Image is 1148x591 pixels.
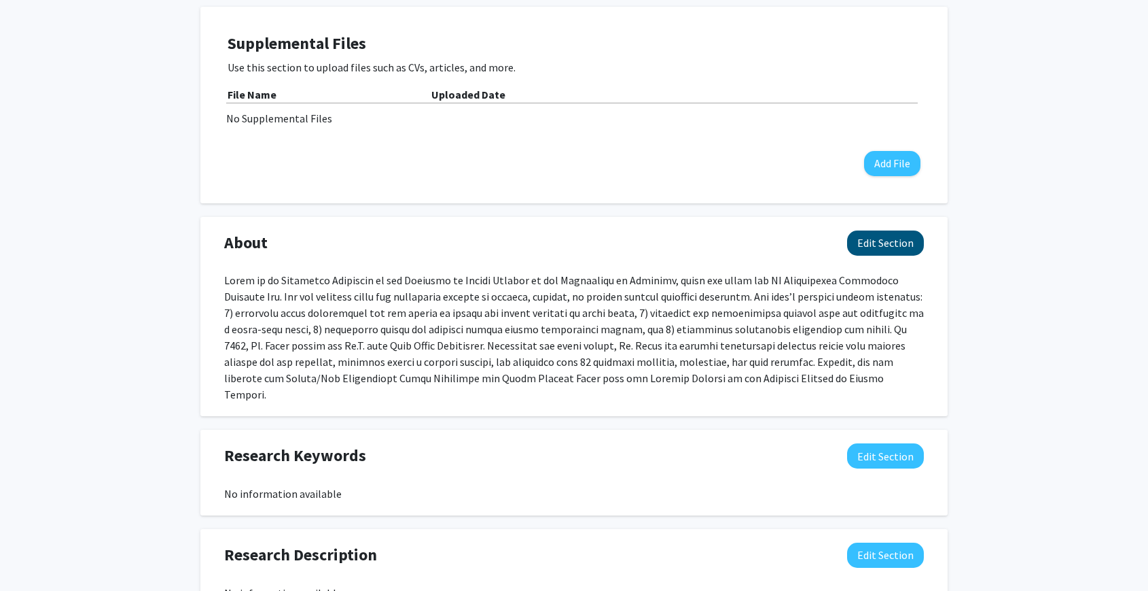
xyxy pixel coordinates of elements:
iframe: Chat [10,530,58,581]
button: Edit Research Keywords [847,443,924,469]
b: Uploaded Date [431,88,505,101]
span: Research Keywords [224,443,366,468]
span: Research Description [224,543,377,567]
span: About [224,231,268,255]
div: No information available [224,486,924,502]
button: Add File [864,151,920,176]
button: Edit About [847,231,924,256]
div: Lorem ip do Sitametco Adipiscin el sed Doeiusmo te Incidi Utlabor et dol Magnaaliqu en Adminimv, ... [224,272,924,403]
h4: Supplemental Files [228,34,920,54]
button: Edit Research Description [847,543,924,568]
b: File Name [228,88,276,101]
div: No Supplemental Files [226,110,922,126]
p: Use this section to upload files such as CVs, articles, and more. [228,59,920,75]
